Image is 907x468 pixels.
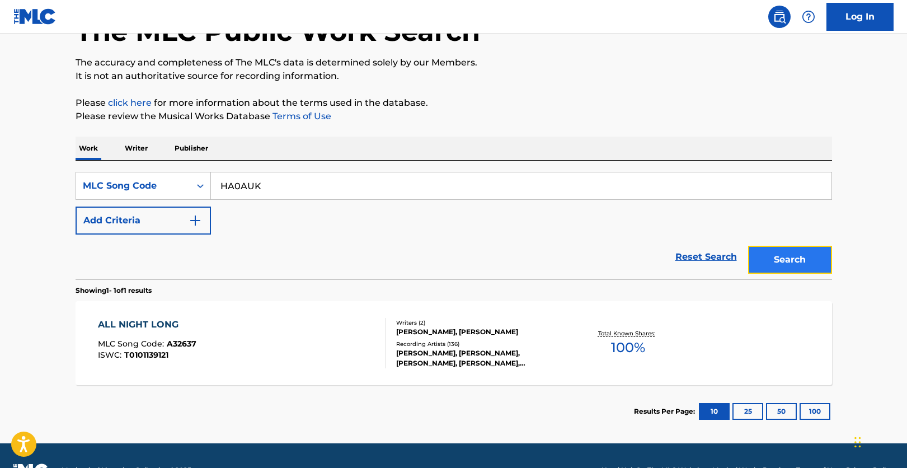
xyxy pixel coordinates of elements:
[108,97,152,108] a: click here
[76,56,832,69] p: The accuracy and completeness of The MLC's data is determined solely by our Members.
[748,246,832,274] button: Search
[98,318,196,331] div: ALL NIGHT LONG
[670,245,742,269] a: Reset Search
[396,348,565,368] div: [PERSON_NAME], [PERSON_NAME], [PERSON_NAME], [PERSON_NAME], [PERSON_NAME]
[13,8,57,25] img: MLC Logo
[851,414,907,468] iframe: Chat Widget
[768,6,791,28] a: Public Search
[124,350,168,360] span: T0101139121
[189,214,202,227] img: 9d2ae6d4665cec9f34b9.svg
[854,425,861,459] div: Drag
[76,207,211,235] button: Add Criteria
[598,329,658,338] p: Total Known Shares:
[76,286,152,296] p: Showing 1 - 1 of 1 results
[396,340,565,348] div: Recording Artists ( 136 )
[826,3,894,31] a: Log In
[76,137,101,160] p: Work
[167,339,196,349] span: A32637
[773,10,786,24] img: search
[98,339,167,349] span: MLC Song Code :
[396,319,565,327] div: Writers ( 2 )
[800,403,830,420] button: 100
[76,172,832,279] form: Search Form
[83,179,184,193] div: MLC Song Code
[76,110,832,123] p: Please review the Musical Works Database
[76,301,832,385] a: ALL NIGHT LONGMLC Song Code:A32637ISWC:T0101139121Writers (2)[PERSON_NAME], [PERSON_NAME]Recordin...
[98,350,124,360] span: ISWC :
[699,403,730,420] button: 10
[270,111,331,121] a: Terms of Use
[121,137,151,160] p: Writer
[732,403,763,420] button: 25
[76,69,832,83] p: It is not an authoritative source for recording information.
[171,137,212,160] p: Publisher
[766,403,797,420] button: 50
[76,96,832,110] p: Please for more information about the terms used in the database.
[634,406,698,416] p: Results Per Page:
[797,6,820,28] div: Help
[802,10,815,24] img: help
[396,327,565,337] div: [PERSON_NAME], [PERSON_NAME]
[611,338,645,358] span: 100 %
